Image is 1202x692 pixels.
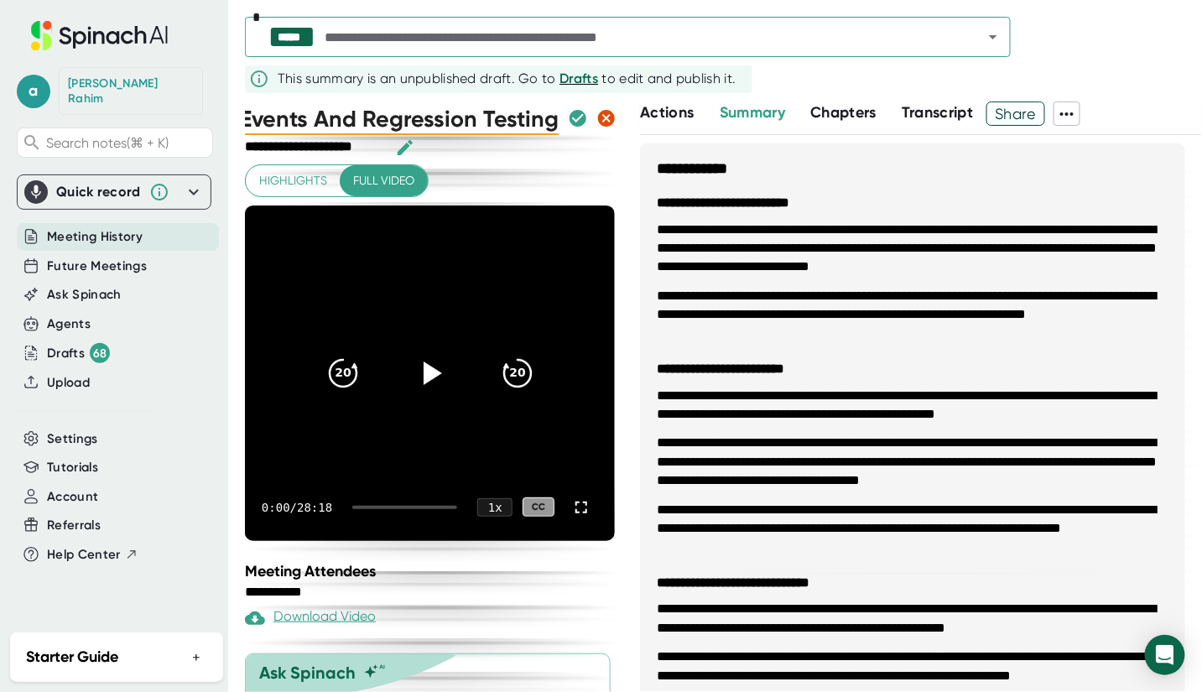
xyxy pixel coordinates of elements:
[720,103,785,122] span: Summary
[810,103,877,122] span: Chapters
[559,69,598,89] button: Drafts
[90,343,110,363] div: 68
[262,501,332,514] div: 0:00 / 28:18
[259,663,356,683] div: Ask Spinach
[47,343,110,363] div: Drafts
[47,487,98,507] button: Account
[810,101,877,124] button: Chapters
[986,101,1046,126] button: Share
[47,227,143,247] button: Meeting History
[17,75,50,108] span: a
[278,69,736,89] div: This summary is an unpublished draft. Go to to edit and publish it.
[47,343,110,363] button: Drafts 68
[477,498,513,517] div: 1 x
[902,101,974,124] button: Transcript
[47,545,138,565] button: Help Center
[47,516,101,535] button: Referrals
[559,70,598,86] span: Drafts
[353,170,414,191] span: Full video
[259,170,327,191] span: Highlights
[56,184,141,200] div: Quick record
[1145,635,1185,675] div: Open Intercom Messenger
[47,545,121,565] span: Help Center
[523,497,554,517] div: CC
[987,99,1045,128] span: Share
[340,165,428,196] button: Full video
[47,373,90,393] button: Upload
[246,165,341,196] button: Highlights
[47,257,147,276] button: Future Meetings
[24,175,204,209] div: Quick record
[245,562,619,580] div: Meeting Attendees
[902,103,974,122] span: Transcript
[720,101,785,124] button: Summary
[47,315,91,334] button: Agents
[68,76,194,106] div: Abdul Rahim
[47,429,98,449] button: Settings
[640,101,694,124] button: Actions
[245,608,376,628] div: Download Video
[640,103,694,122] span: Actions
[46,135,169,151] span: Search notes (⌘ + K)
[47,458,98,477] button: Tutorials
[47,285,122,304] button: Ask Spinach
[26,646,118,669] h2: Starter Guide
[185,645,207,669] button: +
[981,25,1005,49] button: Open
